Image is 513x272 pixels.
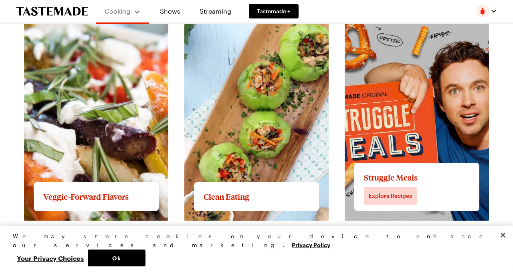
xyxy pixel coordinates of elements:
[88,250,145,266] button: Ok
[13,232,493,250] div: We may store cookies on your device to enhance our services and marketing.
[104,3,141,19] button: Cooking
[476,5,497,18] button: Profile picture
[16,7,88,16] a: To Tastemade Home Page
[249,4,299,18] a: Tastemade +
[292,241,330,248] a: More information about your privacy, opens in a new tab
[184,21,286,28] a: View full content for Clean Eating
[24,21,159,28] a: View full content for Veggie-Forward Flavors
[257,7,291,15] span: Tastemade +
[13,250,88,266] button: Your Privacy Choices
[13,232,493,266] div: Privacy
[494,226,512,244] button: Close
[345,21,453,28] a: View full content for Struggle Meals
[476,5,489,18] img: Profile picture
[105,7,130,15] span: Cooking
